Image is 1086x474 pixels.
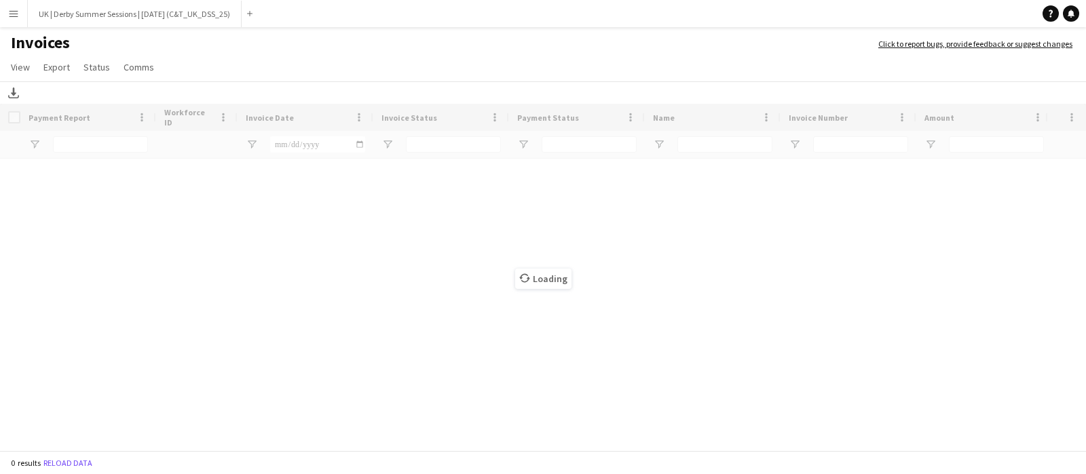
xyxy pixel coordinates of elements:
[38,58,75,76] a: Export
[118,58,160,76] a: Comms
[83,61,110,73] span: Status
[878,38,1072,50] a: Click to report bugs, provide feedback or suggest changes
[515,269,572,289] span: Loading
[5,85,22,101] app-action-btn: Download
[78,58,115,76] a: Status
[28,1,242,27] button: UK | Derby Summer Sessions | [DATE] (C&T_UK_DSS_25)
[124,61,154,73] span: Comms
[41,456,95,471] button: Reload data
[5,58,35,76] a: View
[43,61,70,73] span: Export
[11,61,30,73] span: View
